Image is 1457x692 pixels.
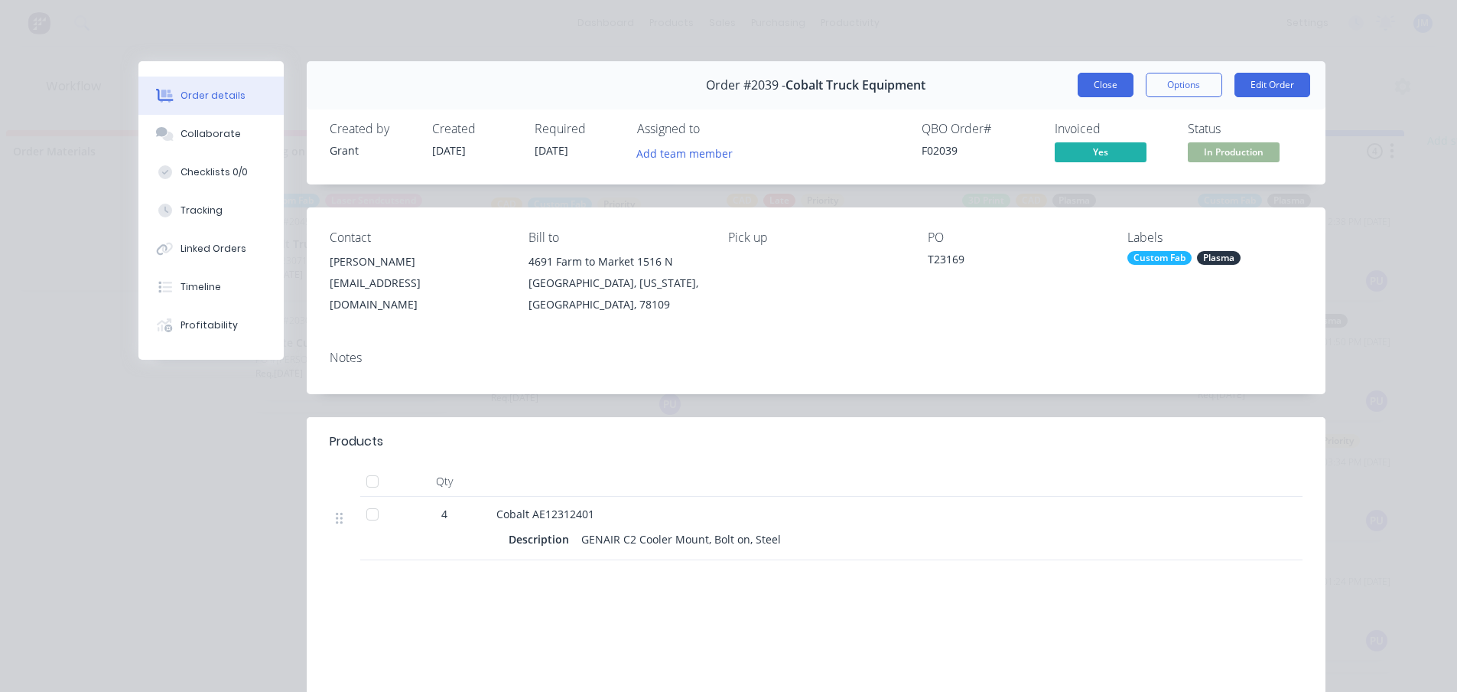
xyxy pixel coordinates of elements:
div: Products [330,432,383,451]
button: Tracking [138,191,284,230]
button: Add team member [637,142,741,163]
div: Required [535,122,619,136]
div: T23169 [928,251,1103,273]
div: Linked Orders [180,242,246,256]
div: Qty [398,466,490,497]
div: F02039 [922,142,1036,158]
div: Status [1188,122,1303,136]
div: [PERSON_NAME][EMAIL_ADDRESS][DOMAIN_NAME] [330,251,505,315]
div: Tracking [180,204,223,217]
span: 4 [441,506,447,522]
button: Checklists 0/0 [138,153,284,191]
button: Collaborate [138,115,284,153]
button: In Production [1188,142,1280,165]
span: In Production [1188,142,1280,162]
div: Custom Fab [1127,251,1192,265]
button: Timeline [138,268,284,306]
div: Created [432,122,516,136]
button: Profitability [138,306,284,344]
div: [EMAIL_ADDRESS][DOMAIN_NAME] [330,273,505,315]
div: Profitability [180,318,238,332]
div: Notes [330,351,1303,365]
div: 4691 Farm to Market 1516 N [528,251,704,273]
span: [DATE] [535,143,568,158]
div: Timeline [180,280,221,294]
div: [PERSON_NAME] [330,251,505,273]
button: Close [1078,73,1133,97]
span: Yes [1055,142,1146,162]
div: Assigned to [637,122,790,136]
div: [GEOGRAPHIC_DATA], [US_STATE], [GEOGRAPHIC_DATA], 78109 [528,273,704,315]
div: Contact [330,230,505,245]
span: Cobalt Truck Equipment [785,78,925,93]
div: QBO Order # [922,122,1036,136]
button: Linked Orders [138,230,284,268]
div: PO [928,230,1103,245]
div: Order details [180,89,246,103]
button: Add team member [628,142,740,163]
span: [DATE] [432,143,466,158]
button: Edit Order [1234,73,1310,97]
div: Checklists 0/0 [180,165,248,179]
div: Bill to [528,230,704,245]
span: Order #2039 - [706,78,785,93]
div: Pick up [728,230,903,245]
div: Invoiced [1055,122,1169,136]
div: Created by [330,122,414,136]
div: GENAIR C2 Cooler Mount, Bolt on, Steel [575,528,787,550]
button: Options [1146,73,1222,97]
button: Order details [138,77,284,115]
div: Labels [1127,230,1303,245]
div: 4691 Farm to Market 1516 N[GEOGRAPHIC_DATA], [US_STATE], [GEOGRAPHIC_DATA], 78109 [528,251,704,315]
div: Grant [330,142,414,158]
div: Description [509,528,575,550]
div: Plasma [1197,251,1241,265]
div: Collaborate [180,127,241,141]
span: Cobalt AE12312401 [496,507,594,521]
